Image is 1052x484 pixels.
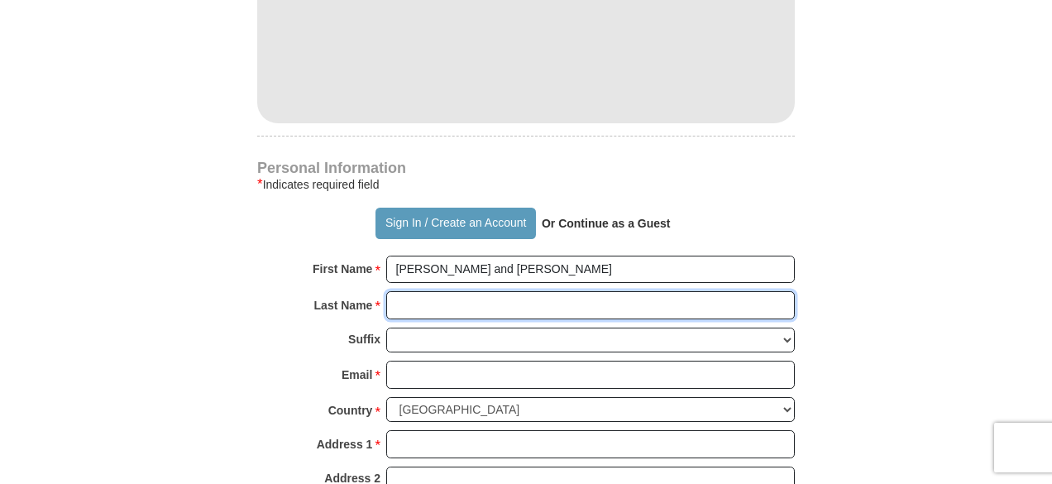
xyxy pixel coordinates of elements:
strong: Country [328,399,373,422]
div: Indicates required field [257,175,795,194]
strong: Suffix [348,328,380,351]
strong: Or Continue as a Guest [542,217,671,230]
strong: Address 1 [317,433,373,456]
h4: Personal Information [257,161,795,175]
button: Sign In / Create an Account [375,208,535,239]
strong: Last Name [314,294,373,317]
strong: Email [342,363,372,386]
strong: First Name [313,257,372,280]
